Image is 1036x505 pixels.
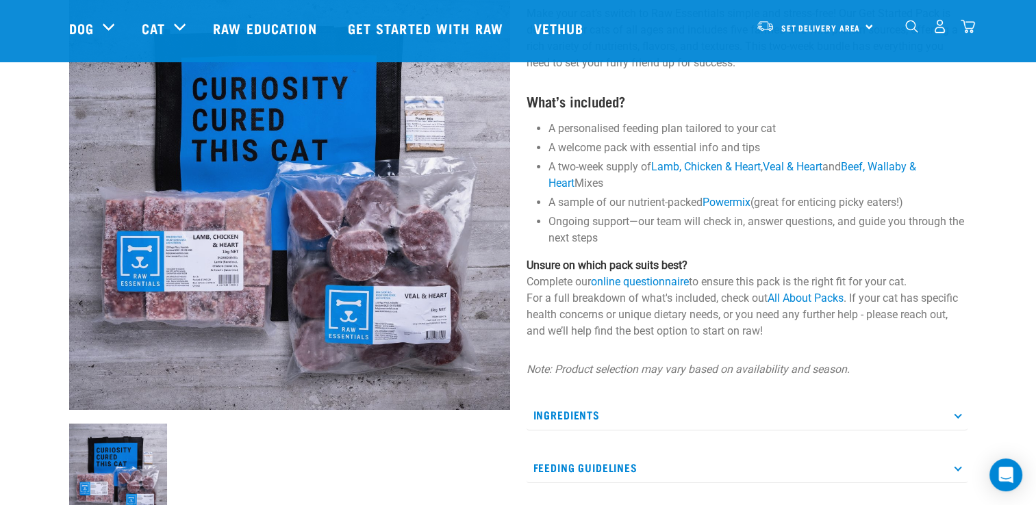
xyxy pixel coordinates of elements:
a: Veal & Heart [763,160,822,173]
li: A personalised feeding plan tailored to your cat [548,120,968,137]
li: A two-week supply of , and Mixes [548,159,968,192]
strong: Unsure on which pack suits best? [527,259,687,272]
a: Get started with Raw [334,1,520,55]
p: Complete our to ensure this pack is the right fit for your cat. For a full breakdown of what's in... [527,257,968,339]
li: Ongoing support—our team will check in, answer questions, and guide you through the next steps [548,213,968,246]
p: Ingredients [527,400,968,430]
a: online questionnaire [591,275,689,288]
strong: What’s included? [527,97,625,105]
img: van-moving.png [756,20,774,32]
div: Open Intercom Messenger [989,458,1022,491]
p: Feeding Guidelines [527,452,968,483]
a: Cat [142,18,165,38]
a: Powermix [703,196,750,209]
a: Vethub [520,1,601,55]
em: Note: Product selection may vary based on availability and season. [527,363,850,376]
img: home-icon@2x.png [961,19,975,34]
span: Set Delivery Area [781,25,861,30]
img: user.png [933,19,947,34]
a: Lamb, Chicken & Heart [651,160,761,173]
li: A welcome pack with essential info and tips [548,140,968,156]
img: home-icon-1@2x.png [905,20,918,33]
li: A sample of our nutrient-packed (great for enticing picky eaters!) [548,194,968,211]
a: Raw Education [199,1,333,55]
a: Dog [69,18,94,38]
a: All About Packs [768,292,844,305]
